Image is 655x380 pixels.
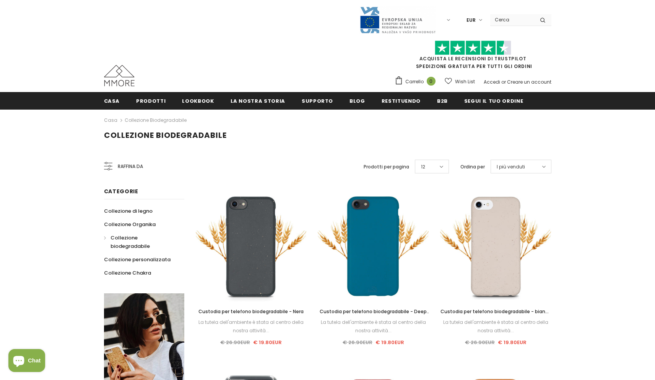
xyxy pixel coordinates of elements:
span: Collezione personalizzata [104,256,171,263]
a: Casa [104,92,120,109]
a: Collezione biodegradabile [104,231,176,253]
span: I più venduti [497,163,525,171]
a: Collezione Organika [104,218,156,231]
a: Creare un account [507,79,551,85]
a: Collezione Chakra [104,266,151,280]
a: Accedi [484,79,500,85]
span: Collezione biodegradabile [111,234,150,250]
span: Segui il tuo ordine [464,97,523,105]
a: Wish List [445,75,475,88]
span: € 19.80EUR [253,339,282,346]
span: Blog [349,97,365,105]
a: Restituendo [382,92,421,109]
span: Custodia per telefono biodegradabile - Nera [198,308,304,315]
img: Javni Razpis [359,6,436,34]
a: Blog [349,92,365,109]
a: La nostra storia [231,92,285,109]
a: Segui il tuo ordine [464,92,523,109]
a: Carrello 0 [395,76,439,87]
span: Collezione biodegradabile [104,130,227,141]
span: B2B [437,97,448,105]
span: SPEDIZIONE GRATUITA PER TUTTI GLI ORDINI [395,44,551,70]
span: Custodia per telefono biodegradabile - bianco naturale [440,308,551,323]
a: Collezione di legno [104,204,153,218]
a: Lookbook [182,92,214,109]
span: La nostra storia [231,97,285,105]
a: Javni Razpis [359,16,436,23]
a: Casa [104,116,117,125]
img: Fidati di Pilot Stars [435,40,511,55]
span: supporto [302,97,333,105]
div: La tutela dell'ambiente è stata al centro della nostra attività... [318,318,429,335]
span: Prodotti [136,97,166,105]
span: € 26.90EUR [220,339,250,346]
a: Collezione personalizzata [104,253,171,266]
div: La tutela dell'ambiente è stata al centro della nostra attività... [196,318,307,335]
span: Carrello [405,78,424,86]
span: Collezione Organika [104,221,156,228]
a: Acquista le recensioni di TrustPilot [419,55,527,62]
span: 12 [421,163,425,171]
label: Prodotti per pagina [364,163,409,171]
span: € 26.90EUR [465,339,495,346]
a: Custodia per telefono biodegradabile - Nera [196,307,307,316]
a: Custodia per telefono biodegradabile - Deep Sea Blue [318,307,429,316]
span: € 19.80EUR [375,339,404,346]
span: Lookbook [182,97,214,105]
a: Custodia per telefono biodegradabile - bianco naturale [440,307,551,316]
a: Collezione biodegradabile [125,117,187,123]
span: EUR [466,16,476,24]
span: Raffina da [118,162,143,171]
span: Custodia per telefono biodegradabile - Deep Sea Blue [320,308,430,323]
a: Prodotti [136,92,166,109]
input: Search Site [490,14,534,25]
span: Casa [104,97,120,105]
span: Collezione di legno [104,207,153,215]
div: La tutela dell'ambiente è stata al centro della nostra attività... [440,318,551,335]
span: Collezione Chakra [104,269,151,277]
a: supporto [302,92,333,109]
span: 0 [427,77,436,86]
span: or [501,79,506,85]
label: Ordina per [460,163,485,171]
inbox-online-store-chat: Shopify online store chat [6,349,47,374]
a: B2B [437,92,448,109]
span: Wish List [455,78,475,86]
span: Restituendo [382,97,421,105]
span: € 19.80EUR [498,339,527,346]
span: € 26.90EUR [343,339,372,346]
img: Casi MMORE [104,65,135,86]
span: Categorie [104,188,138,195]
